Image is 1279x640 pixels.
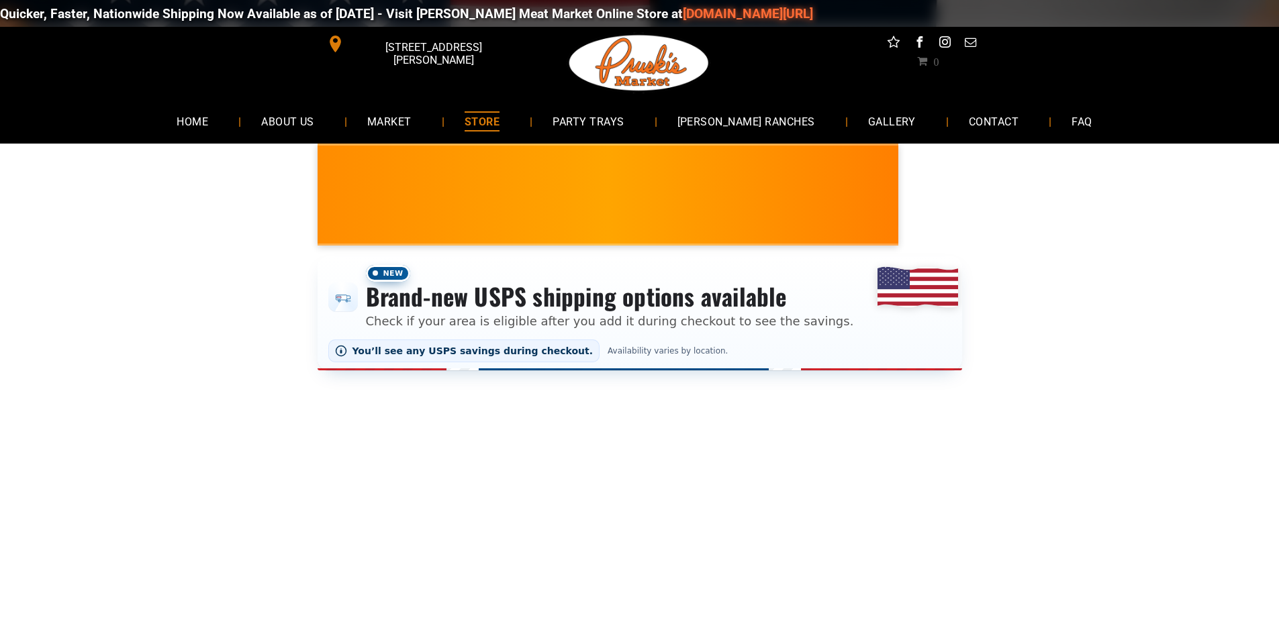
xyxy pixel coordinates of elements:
[366,312,854,330] p: Check if your area is eligible after you add it during checkout to see the savings.
[347,103,432,139] a: MARKET
[318,256,962,370] div: Shipping options announcement
[933,56,939,66] span: 0
[848,103,936,139] a: GALLERY
[366,282,854,311] h3: Brand-new USPS shipping options available
[675,6,806,21] a: [DOMAIN_NAME][URL]
[888,204,1152,225] span: [PERSON_NAME] MARKET
[444,103,520,139] a: STORE
[532,103,644,139] a: PARTY TRAYS
[567,27,712,99] img: Pruski-s+Market+HQ+Logo2-1920w.png
[156,103,228,139] a: HOME
[366,265,410,282] span: New
[318,34,523,54] a: [STREET_ADDRESS][PERSON_NAME]
[885,34,902,54] a: Social network
[241,103,334,139] a: ABOUT US
[605,346,730,356] span: Availability varies by location.
[910,34,928,54] a: facebook
[657,103,835,139] a: [PERSON_NAME] RANCHES
[961,34,979,54] a: email
[1051,103,1112,139] a: FAQ
[352,345,594,356] span: You’ll see any USPS savings during checkout.
[936,34,953,54] a: instagram
[949,103,1039,139] a: CONTACT
[346,34,520,73] span: [STREET_ADDRESS][PERSON_NAME]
